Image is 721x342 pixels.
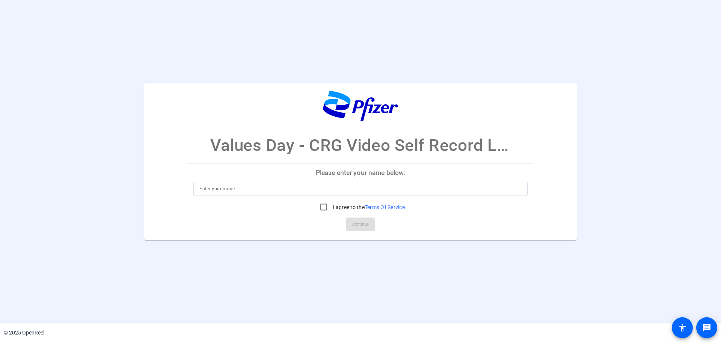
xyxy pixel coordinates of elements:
[323,90,398,122] img: company-logo
[4,329,44,337] div: © 2025 OpenReel
[365,204,405,210] a: Terms Of Service
[187,164,534,182] p: Please enter your name below.
[210,133,511,158] p: Values Day - CRG Video Self Record Link
[331,203,405,211] label: I agree to the
[678,323,687,332] mat-icon: accessibility
[702,323,711,332] mat-icon: message
[199,184,522,193] input: Enter your name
